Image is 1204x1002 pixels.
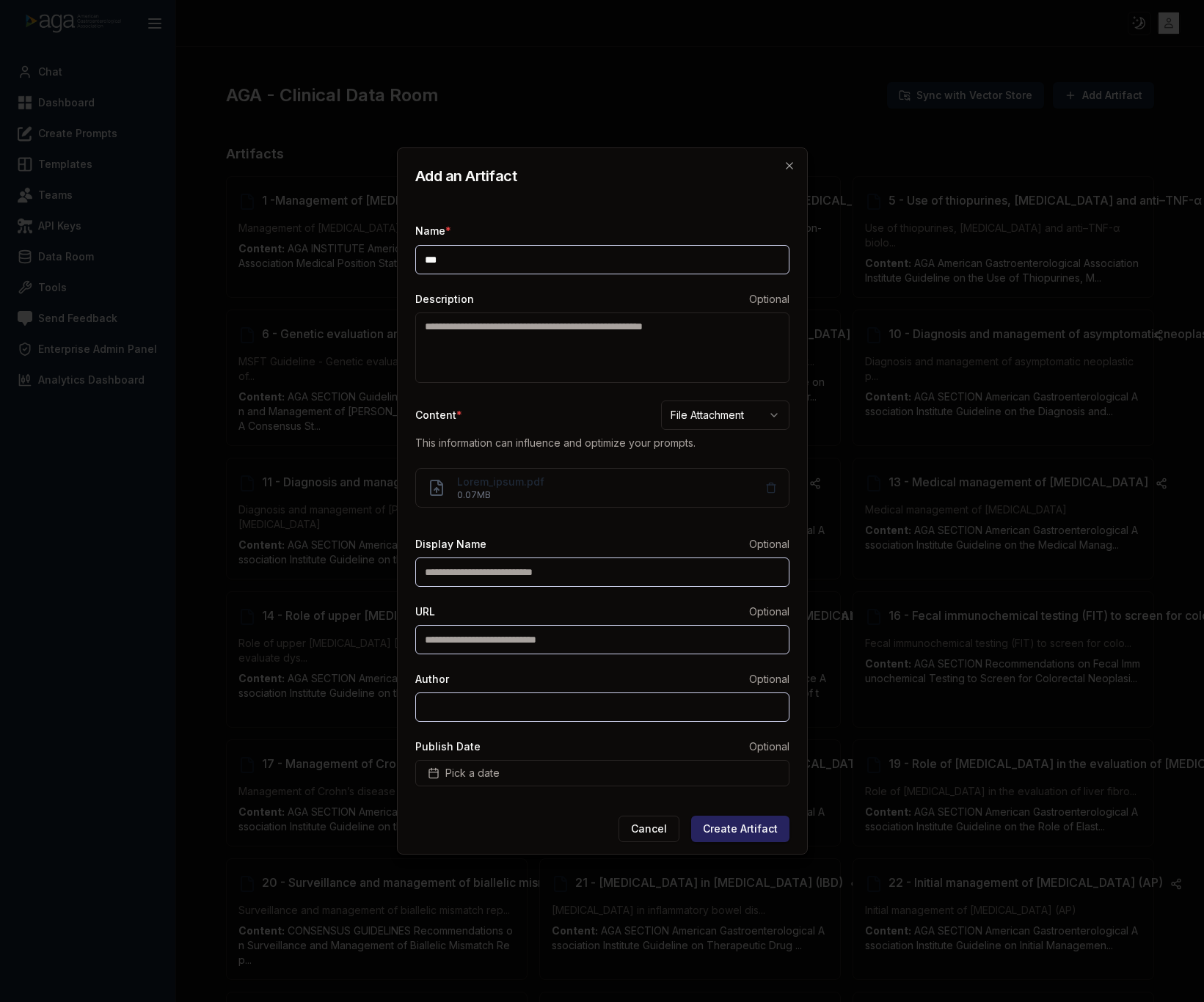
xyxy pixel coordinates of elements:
[415,604,435,619] label: URL
[457,489,544,501] p: 0.07 MB
[415,739,481,754] label: Publish Date
[749,672,789,687] span: Optional
[415,537,486,552] label: Display Name
[457,475,544,489] p: Lorem_ipsum.pdf
[415,224,451,237] label: Name
[691,816,789,842] button: Create Artifact
[415,672,449,687] label: Author
[749,537,789,552] span: Optional
[415,760,789,786] button: Pick a date
[415,436,789,450] p: This information can influence and optimize your prompts.
[749,739,789,754] span: Optional
[749,292,789,307] span: Optional
[445,766,500,780] span: Pick a date
[415,408,462,423] label: Content
[749,604,789,619] span: Optional
[619,816,679,842] button: Cancel
[765,482,777,494] button: delete
[415,292,474,307] label: Description
[415,166,789,186] h2: Add an Artifact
